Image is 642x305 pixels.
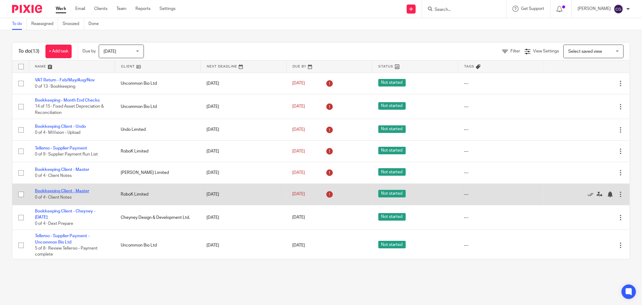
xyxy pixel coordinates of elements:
[35,146,87,150] a: Telleroo - Supplier Payment
[12,5,42,13] img: Pixie
[115,184,200,205] td: RoboK Limited
[63,18,84,30] a: Snoozed
[35,234,89,244] a: Telleroo - Supplier Payment - Uncommon Bio Ltd
[292,81,305,86] span: [DATE]
[378,213,406,221] span: Not started
[18,48,39,55] h1: To do
[464,104,538,110] div: ---
[292,149,305,153] span: [DATE]
[292,127,305,132] span: [DATE]
[115,119,200,140] td: Undo Limited
[378,190,406,197] span: Not started
[45,45,72,58] a: + Add task
[35,152,98,156] span: 0 of 9 · Supplier Payment Run List
[200,230,286,261] td: [DATE]
[35,84,75,89] span: 0 of 13 · Bookkeeping
[378,147,406,154] span: Not started
[115,140,200,162] td: RoboK Limited
[56,6,66,12] a: Work
[35,98,100,102] a: Bookkeeping - Month End Checks
[378,125,406,133] span: Not started
[88,18,103,30] a: Done
[35,131,80,135] span: 0 of 4 · MiVision - Upload
[35,209,95,219] a: Bookkeeping Client - Cheyney - [DATE]
[115,94,200,119] td: Uncommon Bio Ltd
[200,73,286,94] td: [DATE]
[35,168,89,172] a: Bookkeeping Client - Master
[200,140,286,162] td: [DATE]
[464,80,538,86] div: ---
[292,243,305,247] span: [DATE]
[115,230,200,261] td: Uncommon Bio Ltd
[116,6,126,12] a: Team
[521,7,544,11] span: Get Support
[588,191,597,197] a: Mark as done
[35,222,73,226] span: 0 of 4 · Dext Prepare
[200,119,286,140] td: [DATE]
[200,94,286,119] td: [DATE]
[75,6,85,12] a: Email
[568,49,602,54] span: Select saved view
[12,18,27,30] a: To do
[82,48,96,54] p: Due by
[464,127,538,133] div: ---
[292,171,305,175] span: [DATE]
[31,49,39,54] span: (13)
[464,191,538,197] div: ---
[464,148,538,154] div: ---
[464,65,474,68] span: Tags
[115,205,200,230] td: Cheyney Design & Development Ltd.
[35,105,104,115] span: 14 of 15 · Fixed Asset Depreciation & Reconciliation
[378,102,406,110] span: Not started
[378,168,406,176] span: Not started
[200,184,286,205] td: [DATE]
[135,6,150,12] a: Reports
[35,174,72,178] span: 0 of 4 · Client Notes
[434,7,488,13] input: Search
[464,170,538,176] div: ---
[35,189,89,193] a: Bookkeeping Client - Master
[115,162,200,184] td: [PERSON_NAME] Limited
[35,78,95,82] a: VAT Return - Feb/May/Aug/Nov
[464,215,538,221] div: ---
[115,73,200,94] td: Uncommon Bio Ltd
[378,241,406,248] span: Not started
[160,6,175,12] a: Settings
[94,6,107,12] a: Clients
[510,49,520,53] span: Filter
[31,18,58,30] a: Reassigned
[292,215,305,220] span: [DATE]
[614,4,623,14] img: svg%3E
[378,79,406,86] span: Not started
[292,104,305,108] span: [DATE]
[578,6,611,12] p: [PERSON_NAME]
[35,246,98,257] span: 5 of 8 · Review Telleroo - Payment complete
[464,242,538,248] div: ---
[292,192,305,197] span: [DATE]
[200,205,286,230] td: [DATE]
[104,49,116,54] span: [DATE]
[35,124,86,129] a: Bookkeeping Client - Undo
[35,195,72,200] span: 0 of 4 · Client Notes
[533,49,559,53] span: View Settings
[200,162,286,184] td: [DATE]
